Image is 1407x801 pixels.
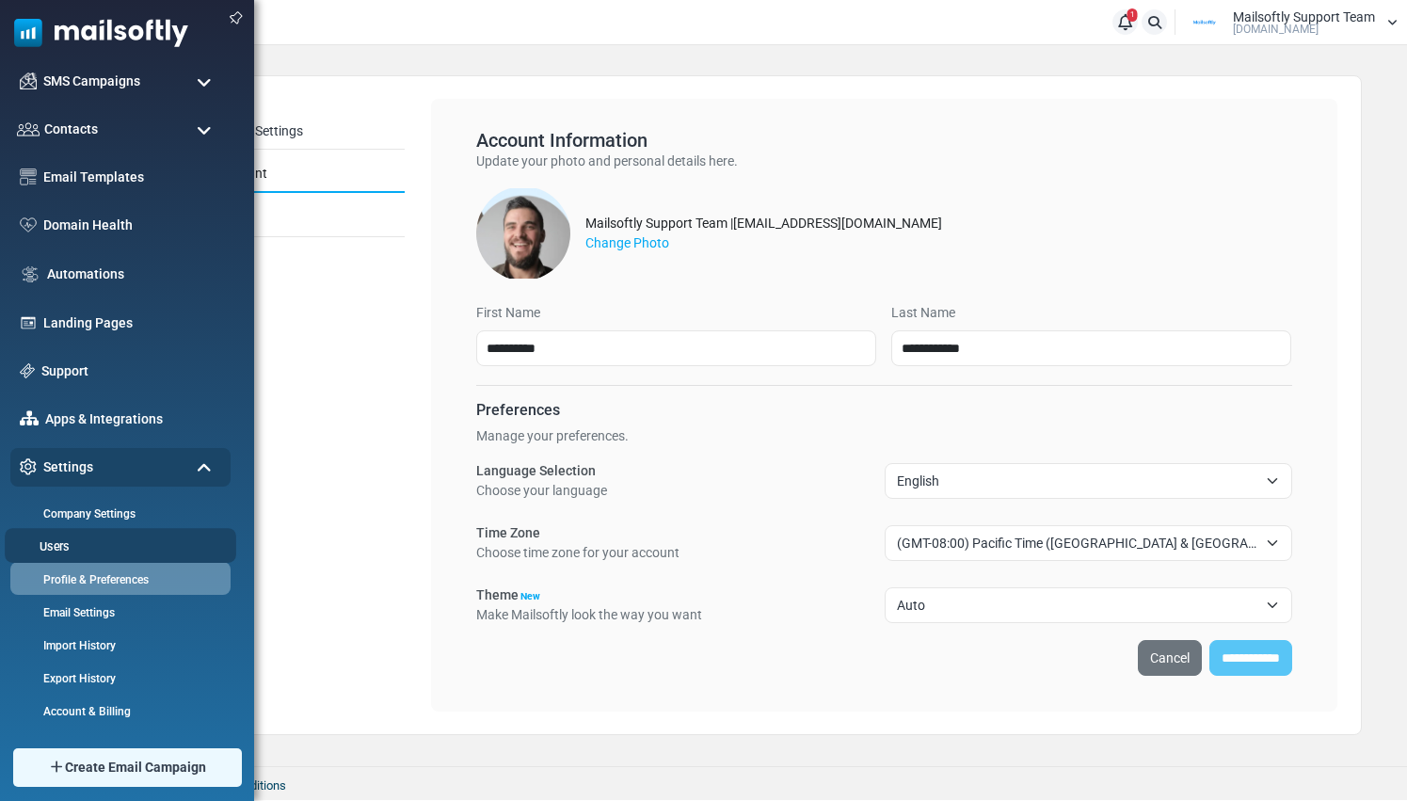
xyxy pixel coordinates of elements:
[20,217,37,232] img: domain-health-icon.svg
[65,758,206,777] span: Create Email Campaign
[476,303,540,323] label: First Name
[1112,9,1138,35] a: 1
[585,214,942,233] div: Mailsoftly Support Team | [EMAIL_ADDRESS][DOMAIN_NAME]
[519,592,548,605] div: New
[476,585,548,605] label: Theme
[1138,640,1202,676] a: Cancel
[1127,8,1138,22] span: 1
[61,766,1407,800] footer: 2025
[20,458,37,475] img: settings-icon.svg
[476,543,680,563] p: Choose time zone for your account
[44,120,98,139] span: Contacts
[20,314,37,331] img: landing_pages.svg
[897,532,1258,554] span: (GMT-08:00) Pacific Time (US & Canada)
[476,605,702,625] p: Make Mailsoftly look the way you want
[5,537,231,555] a: Users
[476,523,540,543] label: Time Zone
[476,186,570,280] img: Albert_Solin.jpg
[476,428,629,443] span: Manage your preferences.
[156,114,405,150] a: Company Settings
[1181,8,1398,37] a: User Logo Mailsoftly Support Team [DOMAIN_NAME]
[885,587,1293,623] span: Auto
[20,168,37,185] img: email-templates-icon.svg
[43,457,93,477] span: Settings
[897,470,1258,492] span: English
[20,264,40,285] img: workflow.svg
[1233,24,1319,35] span: [DOMAIN_NAME]
[476,129,1292,152] h5: Account Information
[10,637,226,654] a: Import History
[885,525,1293,561] span: (GMT-08:00) Pacific Time (US & Canada)
[476,153,738,168] span: Update your photo and personal details here.
[476,401,1292,419] h6: Preferences
[45,409,221,429] a: Apps & Integrations
[585,233,669,253] label: Change Photo
[156,200,405,236] a: Security
[10,604,226,621] a: Email Settings
[885,463,1293,499] span: English
[43,168,221,187] a: Email Templates
[476,481,607,501] p: Choose your language
[1233,10,1375,24] span: Mailsoftly Support Team
[20,363,35,378] img: support-icon.svg
[10,571,226,588] a: Profile & Preferences
[891,303,955,323] label: Last Name
[43,313,221,333] a: Landing Pages
[43,216,221,235] a: Domain Health
[156,156,405,193] a: My Account
[10,670,226,687] a: Export History
[897,594,1258,617] span: Auto
[10,703,226,720] a: Account & Billing
[1181,8,1228,37] img: User Logo
[476,461,596,481] label: Language Selection
[10,505,226,522] a: Company Settings
[20,72,37,89] img: campaigns-icon.png
[43,72,140,91] span: SMS Campaigns
[17,122,40,136] img: contacts-icon.svg
[41,361,221,381] a: Support
[47,264,221,284] a: Automations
